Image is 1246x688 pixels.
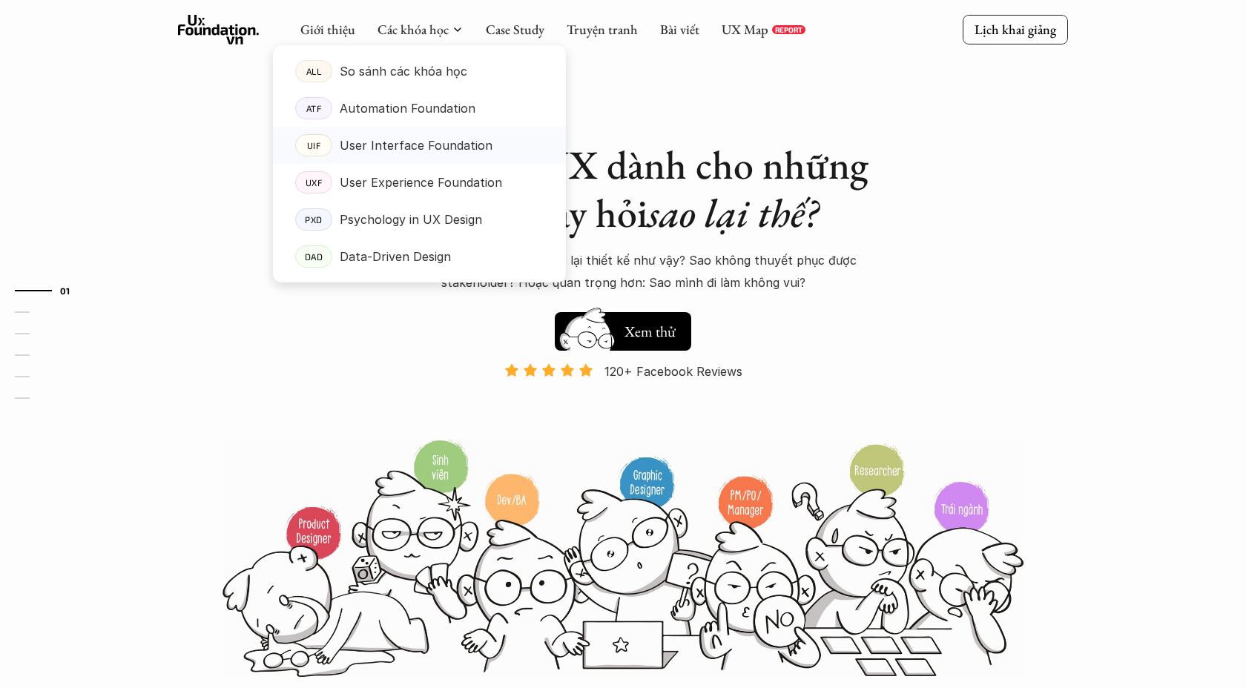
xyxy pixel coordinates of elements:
[15,282,85,300] a: 01
[647,187,818,239] em: sao lại thế?
[305,214,323,225] p: PXD
[273,164,566,201] a: UXFUser Experience Foundation
[306,177,323,188] p: UXF
[60,285,70,295] strong: 01
[371,249,875,294] p: Sao lại làm tính năng này? Sao lại thiết kế như vậy? Sao không thuyết phục được stakeholder? Hoặc...
[660,21,699,38] a: Bài viết
[340,60,467,82] p: So sánh các khóa học
[340,171,502,193] p: User Experience Foundation
[273,201,566,238] a: PXDPsychology in UX Design
[604,360,742,383] p: 120+ Facebook Reviews
[363,141,883,237] h1: Khóa học UX dành cho những người hay hỏi
[306,66,322,76] p: ALL
[963,15,1068,44] a: Lịch khai giảng
[273,238,566,275] a: DADData-Driven Design
[307,140,321,150] p: UIF
[340,245,451,268] p: Data-Driven Design
[722,21,768,38] a: UX Map
[306,103,322,113] p: ATF
[555,305,691,351] a: Xem thử
[486,21,544,38] a: Case Study
[567,21,638,38] a: Truyện tranh
[305,251,323,262] p: DAD
[340,208,482,231] p: Psychology in UX Design
[378,21,449,38] a: Các khóa học
[340,134,492,156] p: User Interface Foundation
[624,321,676,342] h5: Xem thử
[273,53,566,90] a: ALLSo sánh các khóa học
[975,21,1056,38] p: Lịch khai giảng
[775,25,802,34] p: REPORT
[300,21,355,38] a: Giới thiệu
[273,127,566,164] a: UIFUser Interface Foundation
[772,25,805,34] a: REPORT
[273,90,566,127] a: ATFAutomation Foundation
[340,97,475,119] p: Automation Foundation
[491,363,755,437] a: 120+ Facebook Reviews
